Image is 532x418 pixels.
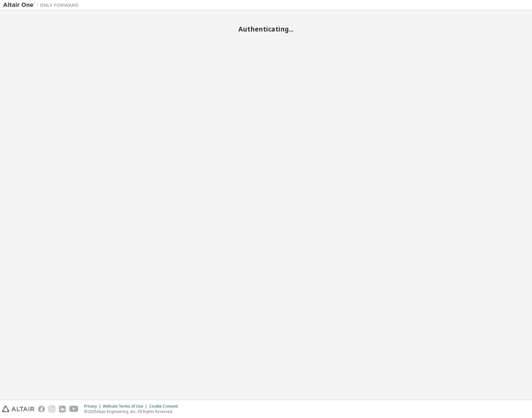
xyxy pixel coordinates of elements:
p: © 2025 Altair Engineering, Inc. All Rights Reserved. [84,409,182,414]
img: facebook.svg [38,406,45,412]
img: instagram.svg [49,406,55,412]
div: Privacy [84,404,103,409]
img: altair_logo.svg [2,406,34,412]
div: Website Terms of Use [103,404,149,409]
img: Altair One [3,2,82,8]
h2: Authenticating... [3,25,529,33]
img: youtube.svg [69,406,79,412]
img: linkedin.svg [59,406,66,412]
div: Cookie Consent [149,404,182,409]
